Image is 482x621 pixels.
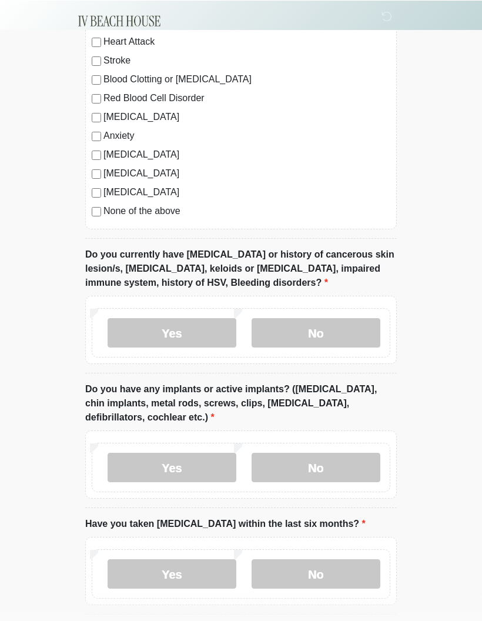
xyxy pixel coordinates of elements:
label: No [252,452,380,482]
label: Heart Attack [103,34,390,48]
label: Yes [108,559,236,588]
label: [MEDICAL_DATA] [103,109,390,123]
input: None of the above [92,206,101,216]
label: None of the above [103,203,390,218]
label: No [252,559,380,588]
label: Stroke [103,53,390,67]
label: Yes [108,318,236,347]
img: IV Beach House Logo [73,9,166,32]
label: Red Blood Cell Disorder [103,91,390,105]
label: [MEDICAL_DATA] [103,147,390,161]
input: Anxiety [92,131,101,141]
input: Blood Clotting or [MEDICAL_DATA] [92,75,101,84]
input: [MEDICAL_DATA] [92,169,101,178]
input: Red Blood Cell Disorder [92,94,101,103]
label: Yes [108,452,236,482]
label: Have you taken [MEDICAL_DATA] within the last six months? [85,516,366,530]
input: [MEDICAL_DATA] [92,112,101,122]
label: Do you have any implants or active implants? ([MEDICAL_DATA], chin implants, metal rods, screws, ... [85,382,397,424]
label: [MEDICAL_DATA] [103,166,390,180]
input: Heart Attack [92,37,101,46]
input: [MEDICAL_DATA] [92,150,101,159]
input: [MEDICAL_DATA] [92,188,101,197]
label: Blood Clotting or [MEDICAL_DATA] [103,72,390,86]
input: Stroke [92,56,101,65]
label: No [252,318,380,347]
label: Anxiety [103,128,390,142]
label: [MEDICAL_DATA] [103,185,390,199]
label: Do you currently have [MEDICAL_DATA] or history of cancerous skin lesion/s, [MEDICAL_DATA], keloi... [85,247,397,289]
